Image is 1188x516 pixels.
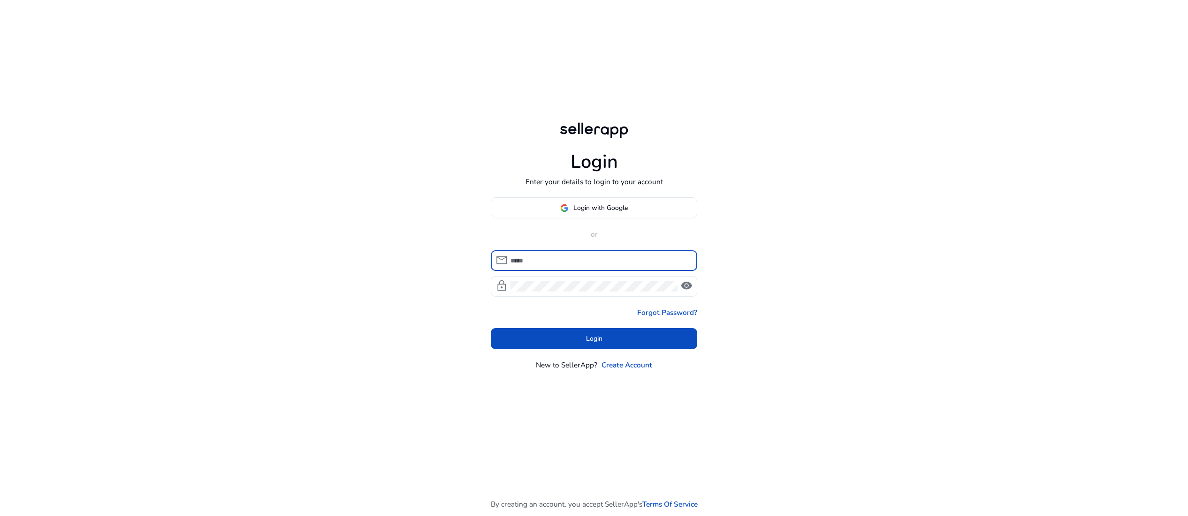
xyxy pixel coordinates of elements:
[642,499,698,509] a: Terms Of Service
[560,204,569,212] img: google-logo.svg
[637,307,697,318] a: Forgot Password?
[536,359,597,370] p: New to SellerApp?
[571,151,618,173] h1: Login
[602,359,652,370] a: Create Account
[573,203,628,213] span: Login with Google
[495,280,508,292] span: lock
[491,197,697,218] button: Login with Google
[586,334,602,344] span: Login
[680,280,693,292] span: visibility
[495,254,508,266] span: mail
[491,229,697,239] p: or
[525,176,663,187] p: Enter your details to login to your account
[491,328,697,349] button: Login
